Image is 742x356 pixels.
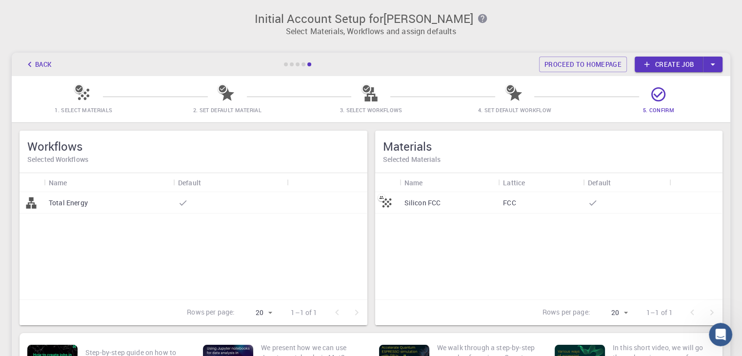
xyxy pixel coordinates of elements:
[611,175,626,190] button: Sort
[542,307,590,318] p: Rows per page:
[239,306,275,320] div: 20
[18,25,724,37] p: Select Materials, Workflows and assign defaults
[400,173,499,192] div: Name
[594,306,631,320] div: 20
[375,173,400,192] div: Icon
[383,138,715,154] h5: Materials
[588,173,611,192] div: Default
[18,12,724,25] h3: Initial Account Setup for [PERSON_NAME]
[525,175,541,190] button: Sort
[539,57,627,72] a: Proceed to homepage
[498,173,583,192] div: Lattice
[44,173,173,192] div: Name
[20,7,55,16] span: Support
[178,173,201,192] div: Default
[503,173,525,192] div: Lattice
[27,138,360,154] h5: Workflows
[643,106,674,114] span: 5. Confirm
[20,57,57,72] button: Back
[478,106,551,114] span: 4. Set Default Workflow
[291,308,317,317] p: 1–1 of 1
[193,106,261,114] span: 2. Set Default Material
[404,198,441,208] p: Silicon FCC
[55,106,112,114] span: 1. Select Materials
[383,154,715,165] h6: Selected Materials
[646,308,673,317] p: 1–1 of 1
[422,175,438,190] button: Sort
[27,154,360,165] h6: Selected Workflows
[20,173,44,192] div: Icon
[67,175,83,190] button: Sort
[187,307,235,318] p: Rows per page:
[201,175,217,190] button: Sort
[404,173,423,192] div: Name
[583,173,669,192] div: Default
[49,173,67,192] div: Name
[49,198,88,208] p: Total Energy
[340,106,402,114] span: 3. Select Workflows
[173,173,287,192] div: Default
[635,57,703,72] a: Create job
[709,323,732,346] iframe: Intercom live chat
[503,198,516,208] p: FCC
